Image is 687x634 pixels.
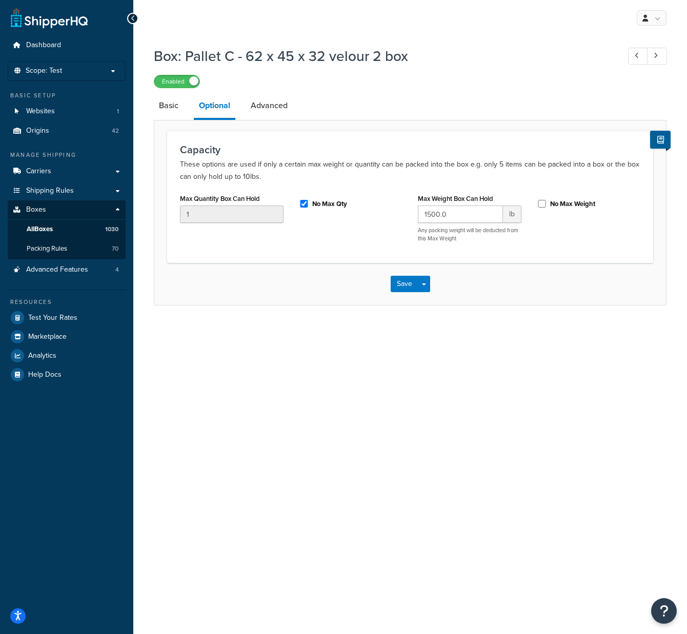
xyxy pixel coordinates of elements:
a: Carriers [8,162,126,181]
label: No Max Qty [312,199,347,209]
span: Advanced Features [26,265,88,274]
span: 4 [115,265,119,274]
div: Manage Shipping [8,151,126,159]
span: lb [503,206,521,223]
li: Origins [8,121,126,140]
span: 1030 [105,225,118,234]
label: Max Quantity Box Can Hold [180,195,260,202]
a: Websites1 [8,102,126,121]
a: Advanced Features4 [8,260,126,279]
label: Max Weight Box Can Hold [418,195,493,202]
div: Resources [8,298,126,306]
a: AllBoxes1030 [8,220,126,239]
a: Next Record [647,48,667,65]
span: 42 [112,127,119,135]
span: Scope: Test [26,67,62,75]
span: 1 [117,107,119,116]
a: Dashboard [8,36,126,55]
a: Analytics [8,346,126,365]
button: Show Help Docs [650,131,671,149]
span: Boxes [26,206,46,214]
li: Advanced Features [8,260,126,279]
p: These options are used if only a certain max weight or quantity can be packed into the box e.g. o... [180,158,640,183]
span: Origins [26,127,49,135]
a: Help Docs [8,365,126,384]
a: Boxes [8,200,126,219]
span: Analytics [28,352,56,360]
span: Marketplace [28,333,67,341]
a: Packing Rules70 [8,239,126,258]
li: Websites [8,102,126,121]
span: Dashboard [26,41,61,50]
span: Carriers [26,167,51,176]
h3: Capacity [180,144,640,155]
span: Packing Rules [27,244,67,253]
span: Websites [26,107,55,116]
li: Boxes [8,200,126,259]
li: Packing Rules [8,239,126,258]
span: Help Docs [28,371,62,379]
a: Advanced [246,93,293,118]
div: Basic Setup [8,91,126,100]
button: Open Resource Center [651,598,677,624]
label: Enabled [154,75,199,88]
a: Test Your Rates [8,309,126,327]
a: Basic [154,93,184,118]
a: Origins42 [8,121,126,140]
a: Previous Record [628,48,648,65]
span: All Boxes [27,225,53,234]
button: Save [391,276,418,292]
a: Optional [194,93,235,120]
label: No Max Weight [550,199,595,209]
a: Shipping Rules [8,181,126,200]
p: Any packing weight will be deducted from this Max Weight [418,227,521,242]
a: Marketplace [8,328,126,346]
span: Shipping Rules [26,187,74,195]
span: 70 [112,244,118,253]
h1: Box: Pallet C - 62 x 45 x 32 velour 2 box [154,46,609,66]
span: Test Your Rates [28,314,77,322]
